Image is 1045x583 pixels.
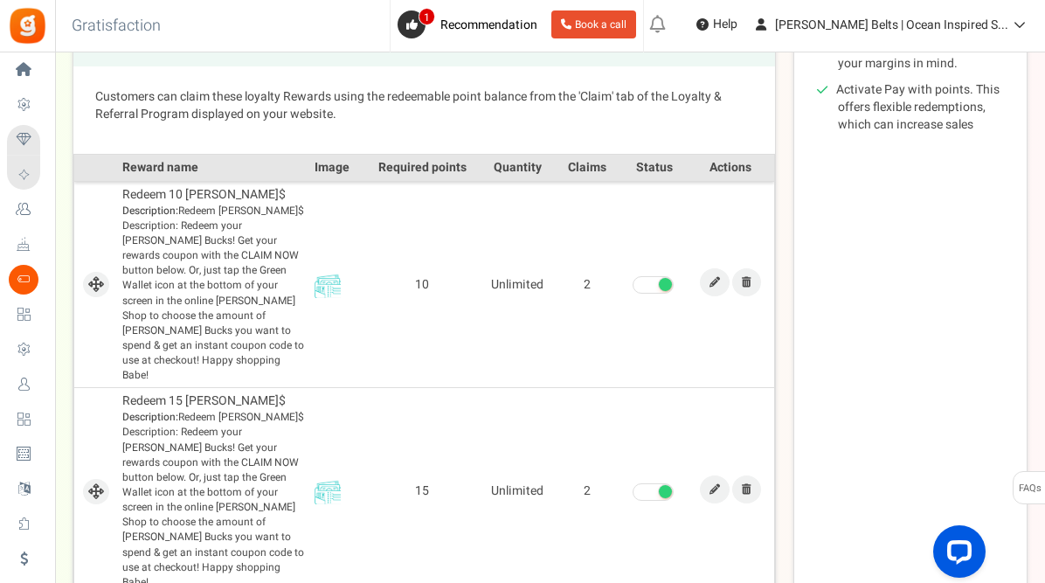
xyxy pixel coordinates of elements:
a: Help [689,10,744,38]
a: 1 Recommendation [398,10,544,38]
a: Book a call [551,10,636,38]
h3: Gratisfaction [52,9,180,44]
p: Customers can claim these loyalty Rewards using the redeemable point balance from the 'Claim' tab... [95,88,753,123]
img: Gratisfaction [8,6,47,45]
span: [PERSON_NAME] Belts | Ocean Inspired S... [775,16,1008,34]
a: Edit [700,268,730,296]
td: 10 [363,181,483,388]
th: Status [622,154,687,181]
th: Claims [552,154,622,181]
span: Recommendation [440,16,537,34]
span: (Fixed points rewards & perks redemptions) [95,38,366,53]
a: Remove [732,268,761,296]
th: Quantity [482,154,552,181]
th: Required points [363,154,483,181]
th: Actions [688,154,775,181]
img: Reward [315,272,341,298]
th: Image [310,154,363,181]
td: Unlimited [482,181,552,388]
td: 2 [552,181,622,388]
td: Redeem 10 [PERSON_NAME]$ [118,181,310,388]
a: Edit [700,475,730,503]
span: FAQs [1018,472,1042,505]
b: Description: [122,409,178,425]
b: Description: [122,203,178,219]
li: Activate Pay with points. This offers flexible redemptions, which can increase sales [838,81,1005,134]
img: Reward [315,478,341,504]
a: Remove [732,475,761,503]
span: Redeem [PERSON_NAME]$ Description: Redeem your [PERSON_NAME] Bucks! Get your rewards coupon with ... [122,204,306,384]
span: Help [709,16,737,33]
span: 1 [419,8,435,25]
th: Reward name [118,154,310,181]
h2: Loyalty Rewards [95,8,366,53]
